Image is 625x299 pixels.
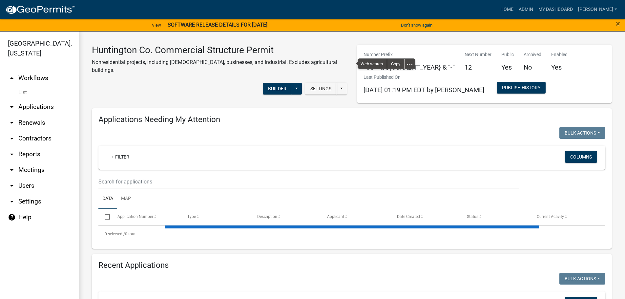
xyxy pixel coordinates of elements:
h3: Huntington Co. Commercial Structure Permit [92,45,347,56]
p: Next Number [465,51,491,58]
button: Columns [565,151,597,163]
p: Number Prefix [364,51,455,58]
h5: Yes [551,63,568,71]
span: Applicant [327,214,344,219]
datatable-header-cell: Current Activity [531,209,600,225]
i: arrow_drop_down [8,150,16,158]
i: arrow_drop_up [8,74,16,82]
div: Copy [387,59,404,69]
button: Publish History [497,82,546,94]
a: Map [117,188,135,209]
h5: Yes [501,63,514,71]
button: Settings [305,83,337,95]
p: Nonresidential projects, including [DEMOGRAPHIC_DATA], businesses, and industrial. Excludes agric... [92,58,347,74]
datatable-header-cell: Type [181,209,251,225]
a: [PERSON_NAME] [575,3,620,16]
p: Public [501,51,514,58]
i: arrow_drop_down [8,119,16,127]
span: Date Created [397,214,420,219]
button: Don't show again [398,20,435,31]
span: 0 selected / [105,232,125,236]
datatable-header-cell: Date Created [391,209,461,225]
a: Home [498,3,516,16]
button: Builder [263,83,292,95]
i: arrow_drop_down [8,166,16,174]
span: Application Number [117,214,153,219]
wm-modal-confirm: Workflow Publish History [497,85,546,91]
datatable-header-cell: Select [98,209,111,225]
p: Enabled [551,51,568,58]
datatable-header-cell: Applicant [321,209,391,225]
a: My Dashboard [536,3,575,16]
button: Bulk Actions [559,273,605,285]
a: + Filter [106,151,135,163]
span: Type [187,214,196,219]
span: [DATE] 01:19 PM EDT by [PERSON_NAME] [364,86,484,94]
span: Current Activity [537,214,564,219]
a: View [149,20,164,31]
datatable-header-cell: Application Number [111,209,181,225]
input: Search for applications [98,175,519,188]
i: arrow_drop_down [8,135,16,142]
i: arrow_drop_down [8,103,16,111]
strong: SOFTWARE RELEASE DETAILS FOR [DATE] [168,22,267,28]
a: Data [98,188,117,209]
a: Admin [516,3,536,16]
i: arrow_drop_down [8,182,16,190]
h4: Recent Applications [98,261,605,270]
span: × [616,19,620,28]
span: Description [257,214,277,219]
h5: No [524,63,541,71]
datatable-header-cell: Status [461,209,531,225]
p: Archived [524,51,541,58]
datatable-header-cell: Description [251,209,321,225]
button: Bulk Actions [559,127,605,139]
h5: 12 [465,63,491,71]
p: Last Published On [364,74,484,81]
span: Web search [358,59,387,69]
button: Close [616,20,620,28]
span: Status [467,214,478,219]
div: 0 total [98,226,605,242]
h4: Applications Needing My Attention [98,115,605,124]
i: help [8,213,16,221]
i: arrow_drop_down [8,198,16,205]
